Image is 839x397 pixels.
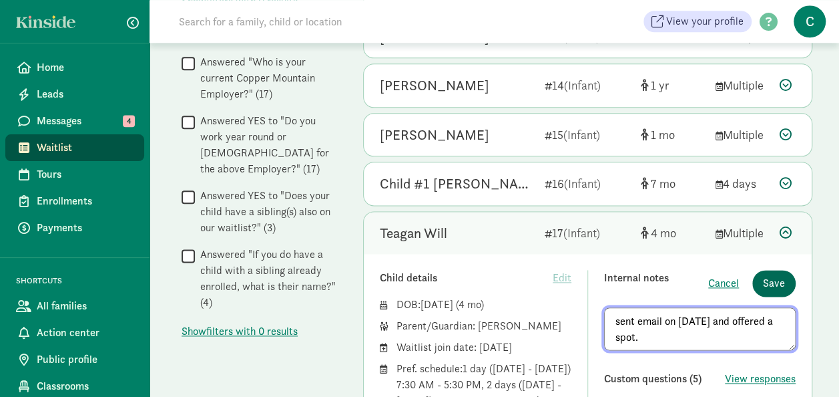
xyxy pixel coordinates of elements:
[553,270,571,286] span: Edit
[37,140,133,156] span: Waitlist
[564,78,601,93] span: (Infant)
[171,8,545,35] input: Search for a family, child or location
[5,54,144,81] a: Home
[421,297,453,311] span: [DATE]
[641,224,705,242] div: [object Object]
[195,113,336,177] label: Answered YES to "Do you work year round or [DEMOGRAPHIC_DATA] for the above Employer?" (17)
[563,225,600,241] span: (Infant)
[195,188,336,236] label: Answered YES to "Does your child have a sibling(s) also on our waitlist?" (3)
[182,323,298,340] span: Show filters with 0 results
[794,5,826,37] span: C
[380,173,534,194] div: Child #1 Herrera
[752,270,796,297] button: Save
[666,13,744,29] span: View your profile
[651,176,675,191] span: 7
[651,29,680,44] span: -3
[37,298,133,314] span: All families
[37,113,133,129] span: Messages
[37,352,133,368] span: Public profile
[641,76,705,94] div: [object Object]
[716,76,769,94] div: Multiple
[37,193,133,209] span: Enrollments
[716,126,769,144] div: Multiple
[5,161,144,188] a: Tours
[5,319,144,346] a: Action center
[5,346,144,373] a: Public profile
[651,127,675,142] span: 1
[380,75,489,96] div: Galo González Imazio
[545,76,630,94] div: 14
[459,297,481,311] span: 4
[123,115,135,127] span: 4
[5,293,144,319] a: All families
[195,54,336,102] label: Answered "Who is your current Copper Mountain Employer?" (17)
[396,340,571,356] div: Waitlist join date: [DATE]
[37,166,133,182] span: Tours
[651,78,669,93] span: 1
[716,174,769,192] div: 4 days
[725,371,796,387] button: View responses
[37,86,133,102] span: Leads
[5,81,144,108] a: Leads
[545,224,630,242] div: 17
[5,134,144,161] a: Waitlist
[563,29,600,44] span: (Infant)
[708,275,739,291] button: Cancel
[37,220,133,236] span: Payments
[396,297,571,313] div: DOB: ( )
[716,224,769,242] div: Multiple
[545,126,630,144] div: 15
[37,378,133,394] span: Classrooms
[5,188,144,215] a: Enrollments
[37,59,133,76] span: Home
[5,215,144,241] a: Payments
[545,174,630,192] div: 16
[763,275,785,291] span: Save
[643,11,752,32] a: View your profile
[563,127,600,142] span: (Infant)
[380,223,447,244] div: Teagan Will
[195,247,336,311] label: Answered "If you do have a child with a sibling already enrolled, what is their name?" (4)
[380,124,489,146] div: Emilia Monk
[5,108,144,134] a: Messages 4
[380,270,553,286] div: Child details
[641,126,705,144] div: [object Object]
[772,333,839,397] iframe: Chat Widget
[37,325,133,341] span: Action center
[396,318,571,334] div: Parent/Guardian: [PERSON_NAME]
[604,371,725,387] div: Custom questions (5)
[651,225,676,241] span: 4
[604,270,708,297] div: Internal notes
[182,323,298,340] button: Showfilters with 0 results
[641,174,705,192] div: [object Object]
[564,176,601,191] span: (Infant)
